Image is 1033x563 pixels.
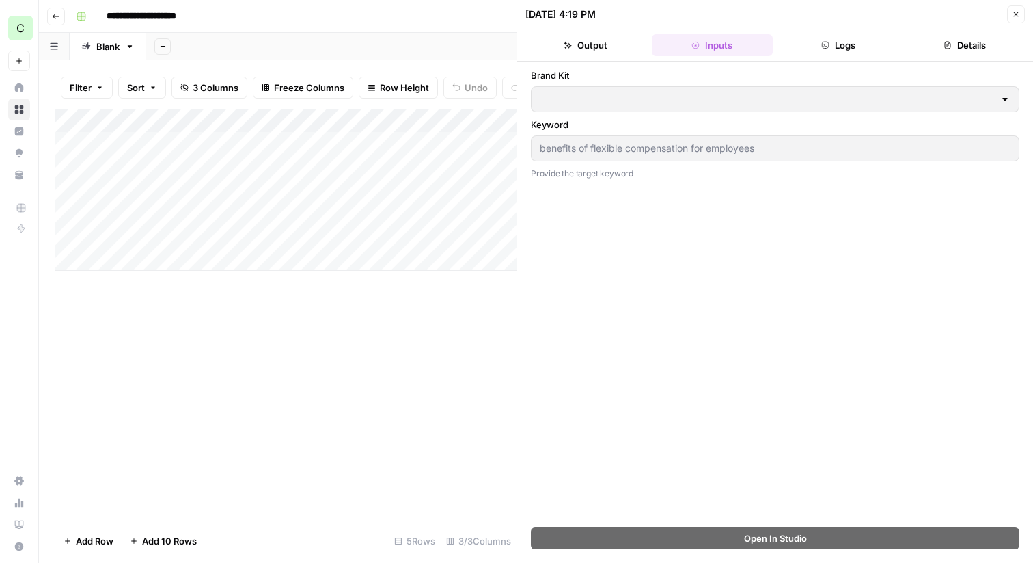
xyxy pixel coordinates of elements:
a: Your Data [8,164,30,186]
a: Usage [8,492,30,514]
button: Sort [118,77,166,99]
a: Browse [8,99,30,120]
span: Row Height [380,81,429,94]
button: Undo [443,77,497,99]
button: Add Row [55,530,122,552]
a: Blank [70,33,146,60]
button: Details [904,34,1025,56]
a: Insights [8,120,30,142]
div: [DATE] 4:19 PM [525,8,596,21]
span: C [16,20,25,36]
a: Settings [8,470,30,492]
button: Workspace: Coverflex [8,11,30,45]
span: Add Row [76,534,113,548]
a: Opportunities [8,142,30,164]
div: Blank [96,40,120,53]
button: 3 Columns [171,77,247,99]
span: Add 10 Rows [142,534,197,548]
button: Help + Support [8,536,30,558]
button: Freeze Columns [253,77,353,99]
div: 5 Rows [389,530,441,552]
span: Sort [127,81,145,94]
label: Brand Kit [531,68,1019,82]
label: Keyword [531,118,1019,131]
button: Add 10 Rows [122,530,205,552]
a: Learning Hub [8,514,30,536]
span: Filter [70,81,92,94]
span: Undo [465,81,488,94]
button: Logs [778,34,899,56]
p: Provide the target keyword [531,167,1019,181]
span: Open In Studio [744,532,807,545]
a: Home [8,77,30,99]
span: Freeze Columns [274,81,344,94]
button: Open In Studio [531,527,1019,549]
button: Output [525,34,646,56]
div: 3/3 Columns [441,530,516,552]
button: Inputs [652,34,773,56]
button: Row Height [359,77,438,99]
button: Filter [61,77,113,99]
span: 3 Columns [193,81,238,94]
